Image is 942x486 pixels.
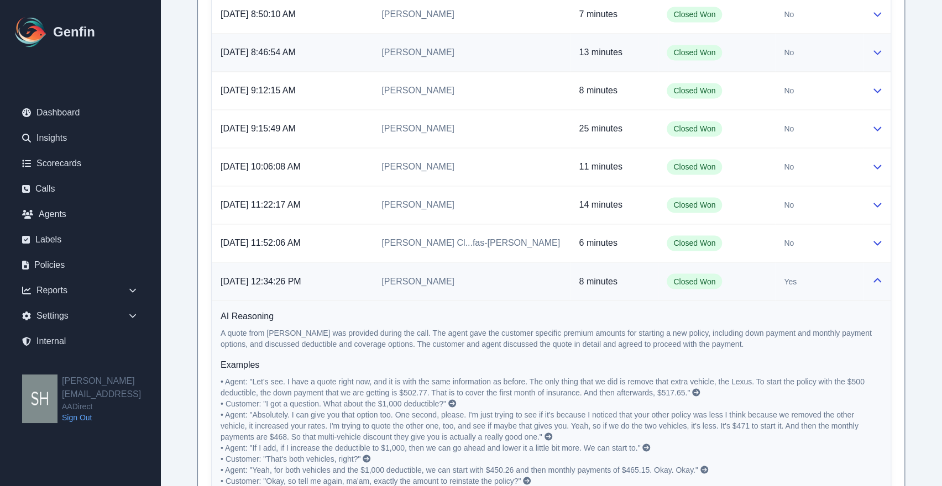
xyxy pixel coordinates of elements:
span: Closed Won [667,83,722,98]
p: A quote from [PERSON_NAME] was provided during the call. The agent gave the customer specific pre... [221,327,882,349]
span: No [784,123,794,134]
span: Closed Won [667,273,722,289]
a: Agents [13,203,147,225]
a: [DATE] 10:06:08 AM [221,162,301,171]
a: Dashboard [13,102,147,124]
a: [PERSON_NAME] [381,86,454,95]
img: Logo [13,14,49,50]
a: [DATE] 8:50:10 AM [221,9,296,19]
p: 7 minutes [579,8,649,21]
a: [DATE] 9:15:49 AM [221,124,296,133]
span: No [784,85,794,96]
span: Yes [784,276,797,287]
span: Closed Won [667,197,722,213]
p: 8 minutes [579,84,649,97]
a: Policies [13,254,147,276]
span: Closed Won [667,7,722,22]
div: Reports [13,279,147,302]
span: • Customer: "I got a question. What about the $1,000 deductible?" [221,399,446,408]
p: 6 minutes [579,236,649,250]
span: Closed Won [667,235,722,251]
a: [PERSON_NAME] [381,162,454,171]
span: • Agent: "Yeah, for both vehicles and the $1,000 deductible, we can start with $450.26 and then m... [221,465,698,474]
span: • Agent: "Let's see. I have a quote right now, and it is with the same information as before. The... [221,377,866,397]
span: • Agent: "If I add, if I increase the deductible to $1,000, then we can go ahead and lower it a l... [221,443,640,452]
p: 14 minutes [579,198,649,212]
a: [PERSON_NAME] [381,124,454,133]
p: 25 minutes [579,122,649,135]
span: No [784,237,794,249]
a: Internal [13,330,147,352]
p: 11 minutes [579,160,649,173]
a: [DATE] 12:34:26 PM [221,276,301,286]
a: [DATE] 11:22:17 AM [221,200,301,209]
span: No [784,199,794,210]
h1: Genfin [53,23,95,41]
a: Labels [13,229,147,251]
span: No [784,9,794,20]
a: [PERSON_NAME] [381,47,454,57]
p: 13 minutes [579,46,649,59]
a: [PERSON_NAME] [381,9,454,19]
span: Closed Won [667,45,722,60]
a: [PERSON_NAME] Cl...fas-[PERSON_NAME] [381,238,560,247]
span: No [784,47,794,58]
a: Calls [13,178,147,200]
span: • Customer: "Okay, so tell me again, ma'am, exactly the amount to reinstate the policy?" [221,476,521,485]
a: [DATE] 8:46:54 AM [221,47,296,57]
span: No [784,161,794,172]
span: Closed Won [667,159,722,175]
img: shane+aadirect@genfin.ai [22,374,57,423]
div: Settings [13,305,147,327]
span: AADirect [62,401,160,412]
a: [PERSON_NAME] [381,200,454,209]
span: Closed Won [667,121,722,136]
h6: AI Reasoning [221,309,882,323]
p: 8 minutes [579,274,649,288]
a: [DATE] 9:12:15 AM [221,86,296,95]
a: Insights [13,127,147,149]
a: [DATE] 11:52:06 AM [221,238,301,247]
span: • Agent: "Absolutely. I can give you that option too. One second, please. I'm just trying to see ... [221,410,860,441]
h6: Examples [221,358,882,371]
h2: [PERSON_NAME][EMAIL_ADDRESS] [62,374,160,401]
a: Scorecards [13,152,147,175]
span: • Customer: "That's both vehicles, right?" [221,454,360,463]
a: [PERSON_NAME] [381,276,454,286]
a: Sign Out [62,412,160,423]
